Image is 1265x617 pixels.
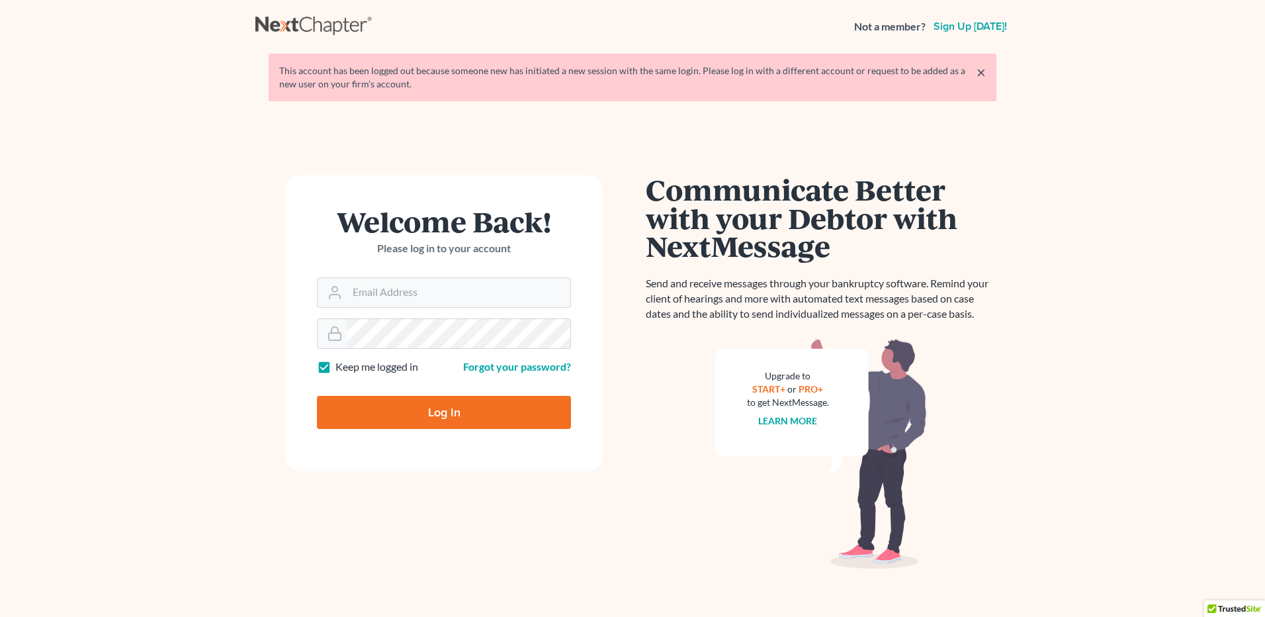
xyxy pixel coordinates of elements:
input: Log In [317,396,571,429]
strong: Not a member? [854,19,926,34]
div: Upgrade to [747,369,829,383]
label: Keep me logged in [335,359,418,375]
p: Please log in to your account [317,241,571,256]
a: Forgot your password? [463,360,571,373]
span: or [788,383,797,395]
p: Send and receive messages through your bankruptcy software. Remind your client of hearings and mo... [646,276,996,322]
h1: Welcome Back! [317,207,571,236]
a: PRO+ [799,383,824,395]
img: nextmessage_bg-59042aed3d76b12b5cd301f8e5b87938c9018125f34e5fa2b7a6b67550977c72.svg [715,338,927,569]
a: START+ [753,383,786,395]
div: This account has been logged out because someone new has initiated a new session with the same lo... [279,64,986,91]
h1: Communicate Better with your Debtor with NextMessage [646,175,996,260]
div: to get NextMessage. [747,396,829,409]
a: Sign up [DATE]! [931,21,1010,32]
a: Learn more [759,415,818,426]
input: Email Address [347,278,570,307]
a: × [977,64,986,80]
